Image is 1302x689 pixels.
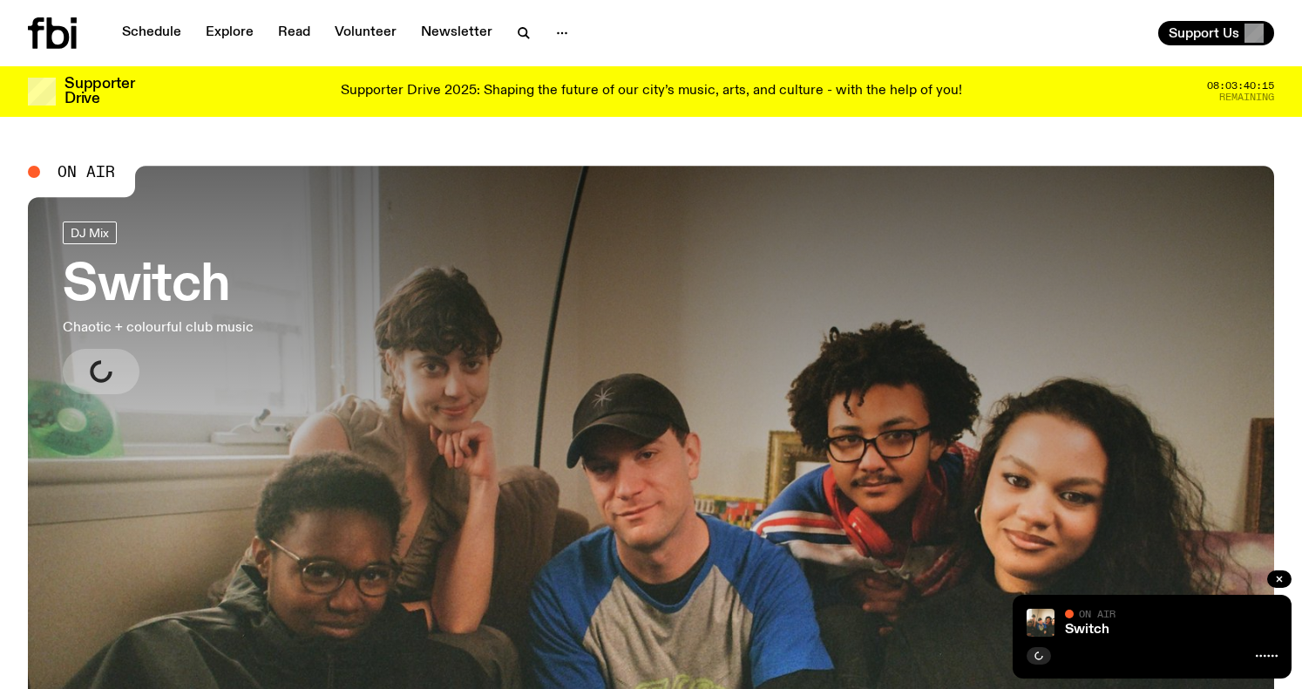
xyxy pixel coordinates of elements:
[1219,92,1274,102] span: Remaining
[63,262,254,310] h3: Switch
[1065,623,1109,637] a: Switch
[1158,21,1274,45] button: Support Us
[268,21,321,45] a: Read
[410,21,503,45] a: Newsletter
[324,21,407,45] a: Volunteer
[58,164,115,180] span: On Air
[63,222,117,244] a: DJ Mix
[1169,25,1239,41] span: Support Us
[63,222,254,394] a: SwitchChaotic + colourful club music
[1027,609,1054,637] img: A warm film photo of the switch team sitting close together. from left to right: Cedar, Lau, Sand...
[112,21,192,45] a: Schedule
[195,21,264,45] a: Explore
[71,226,109,239] span: DJ Mix
[341,84,962,99] p: Supporter Drive 2025: Shaping the future of our city’s music, arts, and culture - with the help o...
[1079,608,1116,619] span: On Air
[64,77,134,106] h3: Supporter Drive
[1207,81,1274,91] span: 08:03:40:15
[63,317,254,338] p: Chaotic + colourful club music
